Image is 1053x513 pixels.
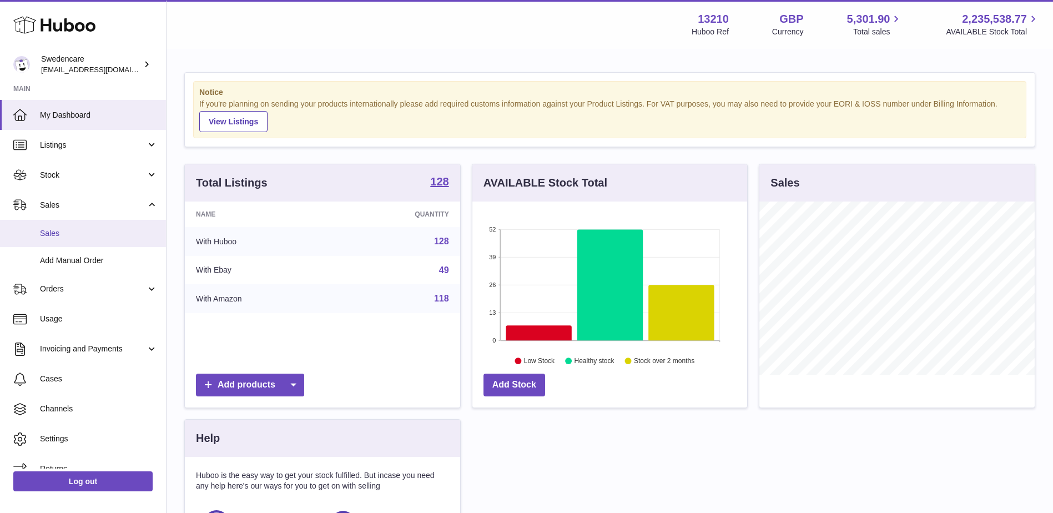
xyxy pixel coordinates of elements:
div: Swedencare [41,54,141,75]
img: gemma.horsfield@swedencare.co.uk [13,56,30,73]
h3: Help [196,431,220,446]
text: Healthy stock [574,357,614,365]
h3: Sales [770,175,799,190]
a: 128 [434,237,449,246]
strong: 13210 [698,12,729,27]
h3: AVAILABLE Stock Total [483,175,607,190]
strong: 128 [430,176,449,187]
a: Add Stock [483,374,545,396]
span: [EMAIL_ADDRESS][DOMAIN_NAME] [41,65,163,74]
span: 2,235,538.77 [962,12,1027,27]
a: 49 [439,265,449,275]
td: With Huboo [185,227,335,256]
td: With Amazon [185,284,335,313]
text: Stock over 2 months [634,357,694,365]
span: Cases [40,374,158,384]
a: Add products [196,374,304,396]
span: 5,301.90 [847,12,890,27]
a: 2,235,538.77 AVAILABLE Stock Total [946,12,1040,37]
text: 13 [489,309,496,316]
text: 0 [492,337,496,344]
span: Channels [40,404,158,414]
td: With Ebay [185,256,335,285]
th: Quantity [335,202,460,227]
span: Sales [40,200,146,210]
span: Add Manual Order [40,255,158,266]
a: 128 [430,176,449,189]
h3: Total Listings [196,175,268,190]
span: Orders [40,284,146,294]
span: My Dashboard [40,110,158,120]
span: Usage [40,314,158,324]
text: 26 [489,281,496,288]
span: Stock [40,170,146,180]
div: If you're planning on sending your products internationally please add required customs informati... [199,99,1020,132]
a: View Listings [199,111,268,132]
div: Huboo Ref [692,27,729,37]
th: Name [185,202,335,227]
text: 39 [489,254,496,260]
text: Low Stock [524,357,555,365]
span: Settings [40,434,158,444]
span: Sales [40,228,158,239]
a: 118 [434,294,449,303]
p: Huboo is the easy way to get your stock fulfilled. But incase you need any help here's our ways f... [196,470,449,491]
span: Invoicing and Payments [40,344,146,354]
strong: GBP [779,12,803,27]
strong: Notice [199,87,1020,98]
span: Returns [40,464,158,474]
span: Total sales [853,27,903,37]
text: 52 [489,226,496,233]
a: Log out [13,471,153,491]
div: Currency [772,27,804,37]
span: AVAILABLE Stock Total [946,27,1040,37]
span: Listings [40,140,146,150]
a: 5,301.90 Total sales [847,12,903,37]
